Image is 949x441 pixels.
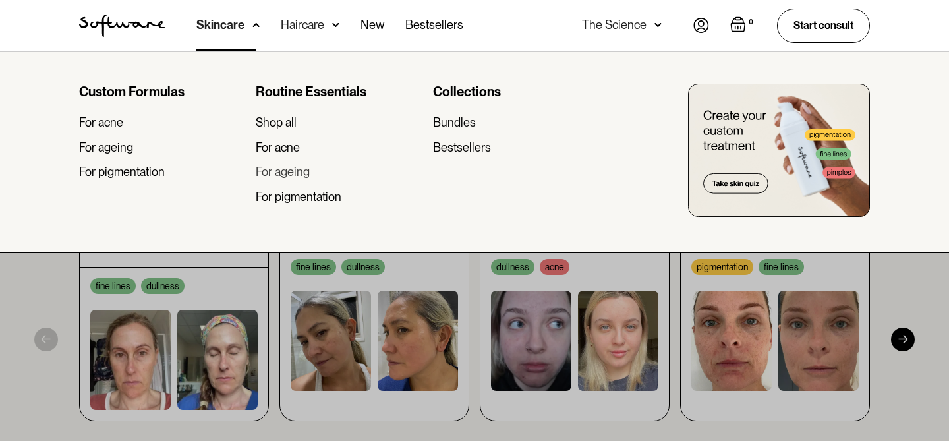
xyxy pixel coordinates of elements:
[582,18,647,32] div: The Science
[256,140,300,155] div: For acne
[79,165,245,179] a: For pigmentation
[654,18,662,32] img: arrow down
[79,115,245,130] a: For acne
[281,18,324,32] div: Haircare
[777,9,870,42] a: Start consult
[256,84,422,100] div: Routine Essentials
[332,18,339,32] img: arrow down
[79,15,165,37] a: home
[256,190,422,204] a: For pigmentation
[79,84,245,100] div: Custom Formulas
[256,115,422,130] a: Shop all
[746,16,756,28] div: 0
[730,16,756,35] a: Open empty cart
[79,140,133,155] div: For ageing
[433,84,599,100] div: Collections
[433,140,491,155] div: Bestsellers
[79,165,165,179] div: For pigmentation
[256,165,310,179] div: For ageing
[256,190,341,204] div: For pigmentation
[433,140,599,155] a: Bestsellers
[252,18,260,32] img: arrow down
[196,18,244,32] div: Skincare
[688,84,870,217] img: create you custom treatment bottle
[433,115,476,130] div: Bundles
[256,115,297,130] div: Shop all
[79,115,123,130] div: For acne
[433,115,599,130] a: Bundles
[256,140,422,155] a: For acne
[79,140,245,155] a: For ageing
[79,15,165,37] img: Software Logo
[256,165,422,179] a: For ageing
